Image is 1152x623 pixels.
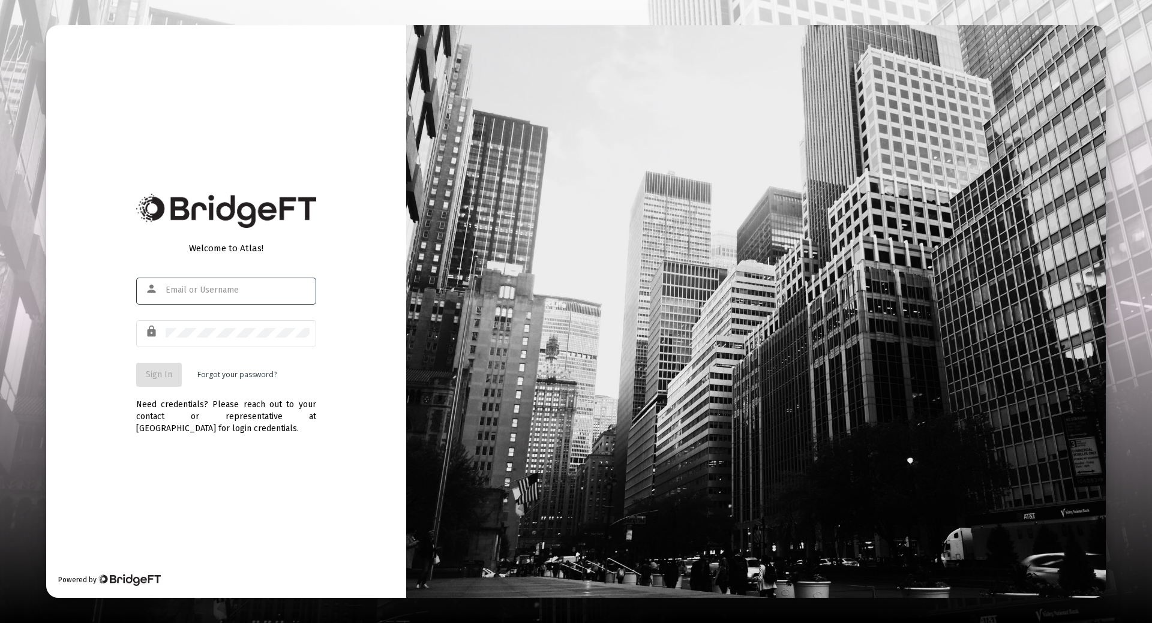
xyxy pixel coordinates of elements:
button: Sign In [136,363,182,387]
img: Bridge Financial Technology Logo [136,194,316,228]
img: Bridge Financial Technology Logo [98,574,161,586]
mat-icon: person [145,282,160,296]
div: Welcome to Atlas! [136,242,316,254]
div: Powered by [58,574,161,586]
mat-icon: lock [145,324,160,339]
div: Need credentials? Please reach out to your contact or representative at [GEOGRAPHIC_DATA] for log... [136,387,316,435]
span: Sign In [146,369,172,380]
a: Forgot your password? [197,369,277,381]
input: Email or Username [166,285,310,295]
